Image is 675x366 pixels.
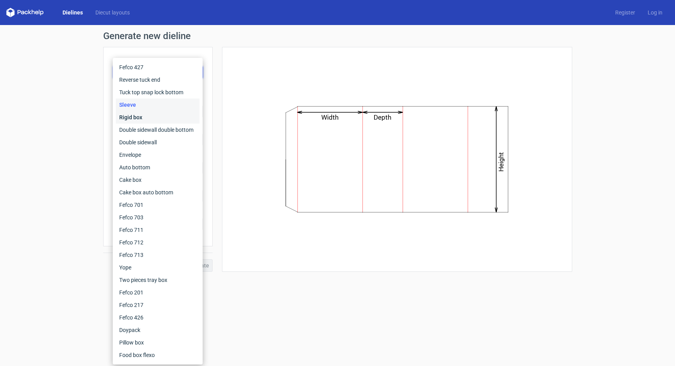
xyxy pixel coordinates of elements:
div: Doypack [116,324,200,336]
h1: Generate new dieline [103,31,572,41]
a: Dielines [56,9,89,16]
div: Fefco 201 [116,286,200,299]
div: Fefco 711 [116,224,200,236]
div: Two pieces tray box [116,274,200,286]
text: Depth [374,113,391,121]
div: Fefco 701 [116,199,200,211]
div: Fefco 713 [116,249,200,261]
div: Fefco 217 [116,299,200,311]
a: Diecut layouts [89,9,136,16]
div: Fefco 426 [116,311,200,324]
div: Fefco 712 [116,236,200,249]
div: Reverse tuck end [116,74,200,86]
div: Double sidewall [116,136,200,149]
div: Fefco 427 [116,61,200,74]
text: Height [497,152,505,172]
div: Fefco 703 [116,211,200,224]
div: Double sidewall double bottom [116,124,200,136]
div: Sleeve [116,99,200,111]
div: Pillow box [116,336,200,349]
a: Log in [641,9,669,16]
div: Yope [116,261,200,274]
div: Cake box auto bottom [116,186,200,199]
a: Register [609,9,641,16]
div: Tuck top snap lock bottom [116,86,200,99]
div: Envelope [116,149,200,161]
div: Rigid box [116,111,200,124]
text: Width [321,113,338,121]
div: Cake box [116,174,200,186]
div: Food box flexo [116,349,200,361]
div: Auto bottom [116,161,200,174]
label: Product template [113,57,203,65]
